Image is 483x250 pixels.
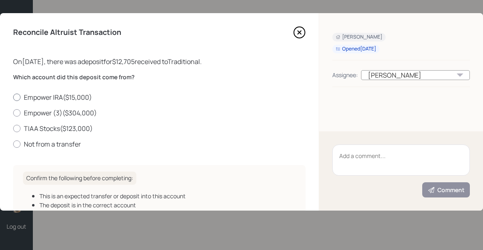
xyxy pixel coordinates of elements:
[13,57,306,67] div: On [DATE] , there was a deposit for $12,705 received to Traditional .
[13,73,306,81] label: Which account did this deposit come from?
[336,34,382,41] div: [PERSON_NAME]
[361,70,470,80] div: [PERSON_NAME]
[13,124,306,133] label: TIAA Stocks ( $123,000 )
[23,172,136,185] h6: Confirm the following before completing:
[336,46,376,53] div: Opened [DATE]
[422,182,470,197] button: Comment
[39,201,296,209] div: The deposit is in the correct account
[13,28,121,37] h4: Reconcile Altruist Transaction
[39,192,296,200] div: This is an expected transfer or deposit into this account
[13,93,306,102] label: Empower IRA ( $15,000 )
[13,140,306,149] label: Not from a transfer
[332,71,358,79] div: Assignee:
[13,108,306,117] label: Empower (3) ( $304,000 )
[428,186,465,194] div: Comment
